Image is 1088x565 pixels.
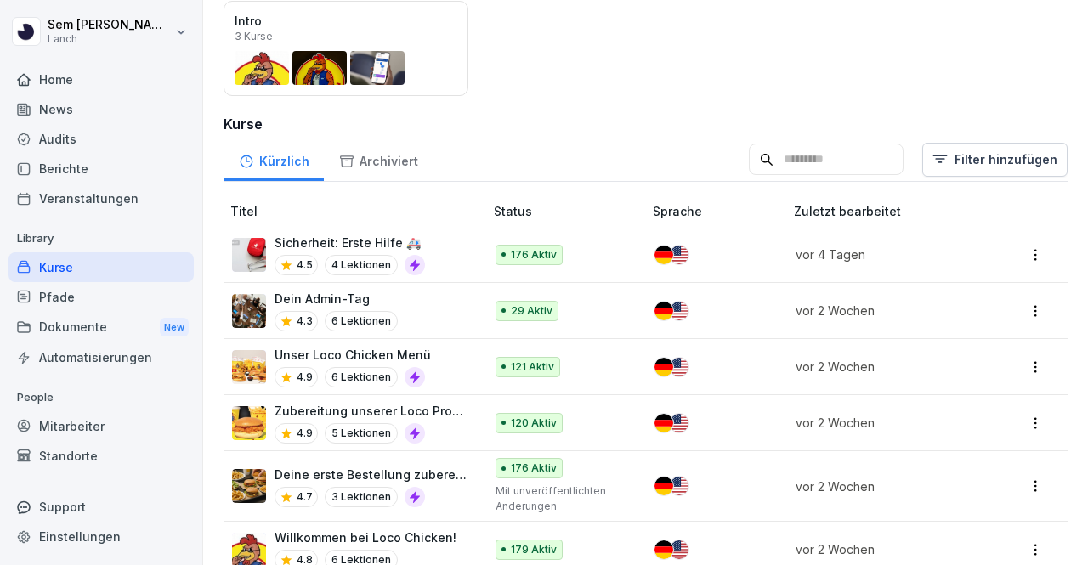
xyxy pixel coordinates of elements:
[654,358,673,376] img: de.svg
[297,257,313,273] p: 4.5
[796,477,977,495] p: vor 2 Wochen
[325,367,398,387] p: 6 Lektionen
[654,540,673,559] img: de.svg
[297,489,313,505] p: 4.7
[8,441,194,471] a: Standorte
[160,318,189,337] div: New
[511,247,557,263] p: 176 Aktiv
[670,302,688,320] img: us.svg
[232,406,266,440] img: b70os9juvjf9pceuxkaiw0cw.png
[8,342,194,372] a: Automatisierungen
[232,238,266,272] img: ovcsqbf2ewum2utvc3o527vw.png
[325,311,398,331] p: 6 Lektionen
[275,466,467,483] p: Deine erste Bestellung zubereiten
[511,415,557,431] p: 120 Aktiv
[8,312,194,343] a: DokumenteNew
[8,94,194,124] a: News
[275,290,398,308] p: Dein Admin-Tag
[796,358,977,376] p: vor 2 Wochen
[48,18,172,32] p: Sem [PERSON_NAME]
[232,294,266,328] img: s4v3pe1m8w78qfwb7xrncfnw.png
[324,138,433,181] a: Archiviert
[235,12,457,30] p: Intro
[232,469,266,503] img: aep5yao1paav429m9tojsler.png
[8,522,194,551] a: Einstellungen
[275,234,425,251] p: Sicherheit: Erste Hilfe 🚑
[511,460,557,476] p: 176 Aktiv
[511,303,552,319] p: 29 Aktiv
[48,33,172,45] p: Lanch
[794,202,997,220] p: Zuletzt bearbeitet
[232,350,266,384] img: c67ig4vc8dbdrjns2s7fmr16.png
[922,143,1068,177] button: Filter hinzufügen
[8,312,194,343] div: Dokumente
[224,1,468,96] a: Intro3 Kurse
[275,346,431,364] p: Unser Loco Chicken Menü
[8,124,194,154] a: Audits
[8,225,194,252] p: Library
[796,246,977,263] p: vor 4 Tagen
[224,138,324,181] a: Kürzlich
[796,414,977,432] p: vor 2 Wochen
[654,302,673,320] img: de.svg
[654,414,673,432] img: de.svg
[325,423,398,444] p: 5 Lektionen
[670,477,688,495] img: us.svg
[494,202,646,220] p: Status
[235,31,273,42] p: 3 Kurse
[8,184,194,213] a: Veranstaltungen
[297,314,313,329] p: 4.3
[224,114,1068,134] h3: Kurse
[654,246,673,264] img: de.svg
[275,402,467,420] p: Zubereitung unserer Loco Produkte
[8,154,194,184] a: Berichte
[670,414,688,432] img: us.svg
[8,384,194,411] p: People
[297,426,313,441] p: 4.9
[8,252,194,282] a: Kurse
[654,477,673,495] img: de.svg
[511,542,557,557] p: 179 Aktiv
[275,528,456,546] p: Willkommen bei Loco Chicken!
[325,487,398,507] p: 3 Lektionen
[796,302,977,319] p: vor 2 Wochen
[653,202,787,220] p: Sprache
[8,65,194,94] a: Home
[796,540,977,558] p: vor 2 Wochen
[8,492,194,522] div: Support
[670,358,688,376] img: us.svg
[297,370,313,385] p: 4.9
[8,282,194,312] a: Pfade
[670,540,688,559] img: us.svg
[325,255,398,275] p: 4 Lektionen
[670,246,688,264] img: us.svg
[511,359,554,375] p: 121 Aktiv
[496,483,626,514] p: Mit unveröffentlichten Änderungen
[8,411,194,441] a: Mitarbeiter
[230,202,487,220] p: Titel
